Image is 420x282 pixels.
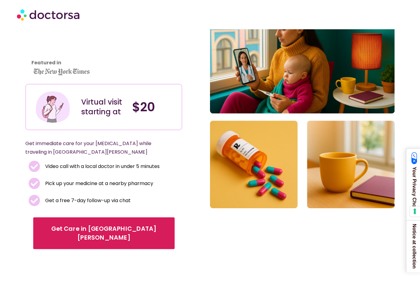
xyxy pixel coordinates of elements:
[35,89,71,125] img: Illustration depicting a young woman in a casual outfit, engaged with her smartphone. She has a p...
[410,206,420,217] button: Your consent preferences for tracking technologies
[44,162,160,171] span: Video call with a local doctor in under 5 minutes
[28,25,83,71] iframe: Customer reviews powered by Trustpilot
[44,179,153,188] span: Pick up your medicine at a nearby pharmacy
[44,196,131,205] span: Get a free 7-day follow-up via chat
[33,217,174,249] a: Get Care in [GEOGRAPHIC_DATA][PERSON_NAME]
[42,224,166,242] span: Get Care in [GEOGRAPHIC_DATA][PERSON_NAME]
[132,100,177,114] h4: $20
[25,139,168,156] p: Get immediate care for your [MEDICAL_DATA] while traveling in [GEOGRAPHIC_DATA][PERSON_NAME]
[31,59,61,66] strong: Featured in
[81,97,126,117] div: Virtual visit starting at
